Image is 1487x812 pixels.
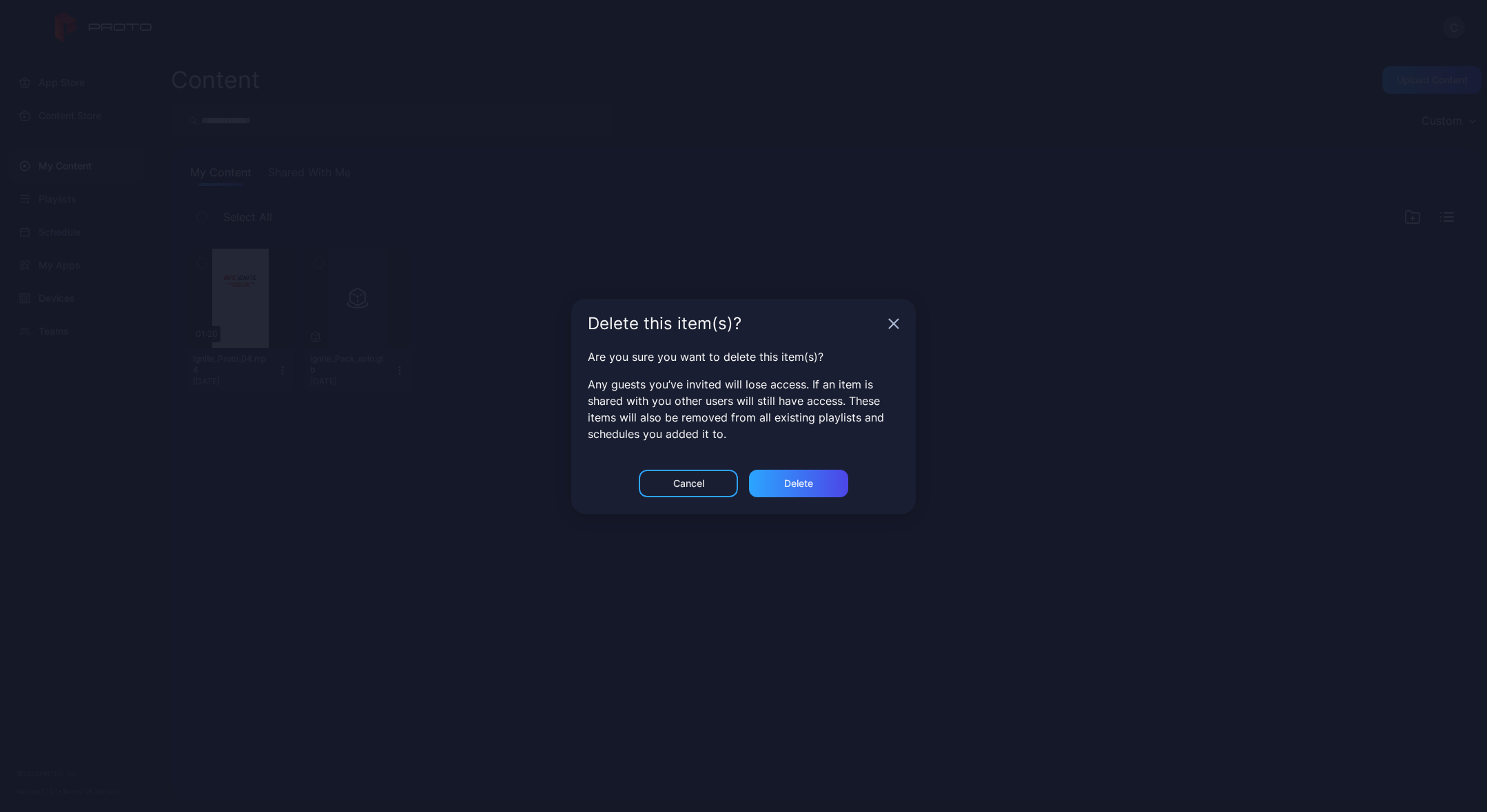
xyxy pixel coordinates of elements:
[784,478,813,489] div: Delete
[588,315,883,332] div: Delete this item(s)?
[588,348,899,365] p: Are you sure you want to delete this item(s)?
[673,478,704,489] div: Cancel
[588,376,899,442] p: Any guests you’ve invited will lose access. If an item is shared with you other users will still ...
[749,470,848,497] button: Delete
[639,470,738,497] button: Cancel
